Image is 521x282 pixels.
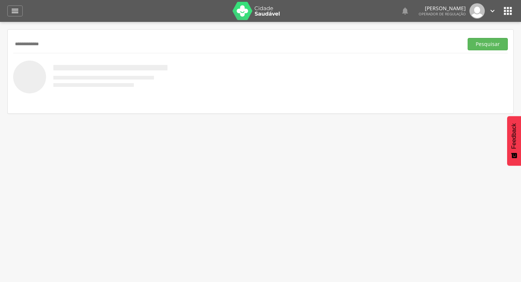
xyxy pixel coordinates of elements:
[488,3,497,19] a: 
[468,38,508,50] button: Pesquisar
[401,7,409,15] i: 
[502,5,514,17] i: 
[401,3,409,19] a: 
[488,7,497,15] i: 
[419,11,466,16] span: Operador de regulação
[7,5,23,16] a: 
[11,7,19,15] i: 
[419,6,466,11] p: [PERSON_NAME]
[507,116,521,166] button: Feedback - Mostrar pesquisa
[511,123,517,149] span: Feedback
